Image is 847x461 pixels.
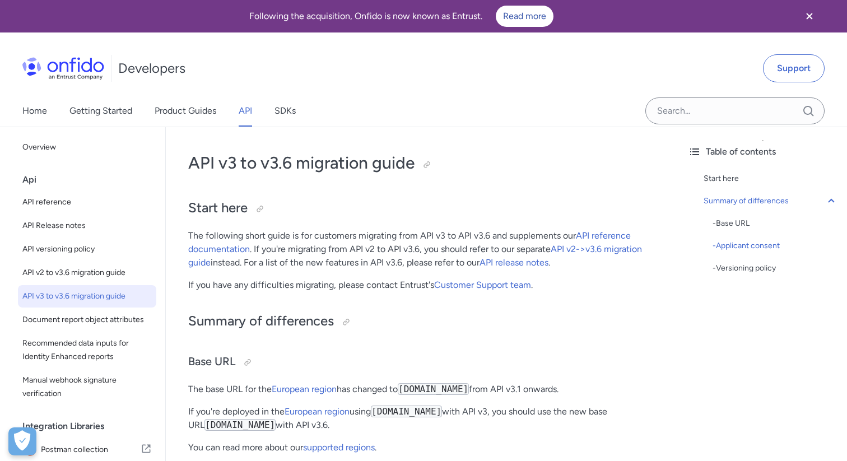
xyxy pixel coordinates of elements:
a: API reference documentation [188,230,631,254]
a: supported regions [303,442,375,453]
a: -Base URL [713,217,838,230]
span: Postman collection [41,442,141,458]
div: Cookie Preferences [8,427,36,455]
span: Manual webhook signature verification [22,374,152,401]
a: API v3 to v3.6 migration guide [18,285,156,308]
a: SDKs [274,95,296,127]
h2: Summary of differences [188,312,657,331]
a: API versioning policy [18,238,156,260]
svg: Close banner [803,10,816,23]
div: - Base URL [713,217,838,230]
div: Table of contents [688,145,838,159]
p: You can read more about our . [188,441,657,454]
a: Product Guides [155,95,216,127]
a: API v2->v3.6 migration guide [188,244,642,268]
span: API v2 to v3.6 migration guide [22,266,152,280]
a: API v2 to v3.6 migration guide [18,262,156,284]
a: Getting Started [69,95,132,127]
button: Open Preferences [8,427,36,455]
p: The base URL for the has changed to from API v3.1 onwards. [188,383,657,396]
a: Overview [18,136,156,159]
a: -Applicant consent [713,239,838,253]
a: Summary of differences [704,194,838,208]
code: [DOMAIN_NAME] [371,406,442,417]
a: Read more [496,6,553,27]
div: Following the acquisition, Onfido is now known as Entrust. [13,6,789,27]
span: API versioning policy [22,243,152,256]
code: [DOMAIN_NAME] [204,419,276,431]
a: Document report object attributes [18,309,156,331]
a: API Release notes [18,215,156,237]
h3: Base URL [188,353,657,371]
p: If you have any difficulties migrating, please contact Entrust's . [188,278,657,292]
input: Onfido search input field [645,97,825,124]
code: [DOMAIN_NAME] [398,383,469,395]
span: Recommended data inputs for Identity Enhanced reports [22,337,152,364]
div: - Versioning policy [713,262,838,275]
div: Api [22,169,161,191]
span: Document report object attributes [22,313,152,327]
span: API Release notes [22,219,152,232]
span: API v3 to v3.6 migration guide [22,290,152,303]
a: Customer Support team [434,280,531,290]
a: European region [285,406,350,417]
div: Integration Libraries [22,415,161,437]
a: API reference [18,191,156,213]
span: Overview [22,141,152,154]
p: If you're deployed in the using with API v3, you should use the new base URL with API v3.6. [188,405,657,432]
a: Recommended data inputs for Identity Enhanced reports [18,332,156,368]
h1: Developers [118,59,185,77]
h1: API v3 to v3.6 migration guide [188,152,657,174]
img: Onfido Logo [22,57,104,80]
a: API [239,95,252,127]
span: API reference [22,195,152,209]
a: Manual webhook signature verification [18,369,156,405]
a: Start here [704,172,838,185]
a: European region [272,384,337,394]
a: Support [763,54,825,82]
h2: Start here [188,199,657,218]
a: API release notes [480,257,548,268]
p: The following short guide is for customers migrating from API v3 to API v3.6 and supplements our ... [188,229,657,269]
a: Home [22,95,47,127]
button: Close banner [789,2,830,30]
div: - Applicant consent [713,239,838,253]
a: -Versioning policy [713,262,838,275]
